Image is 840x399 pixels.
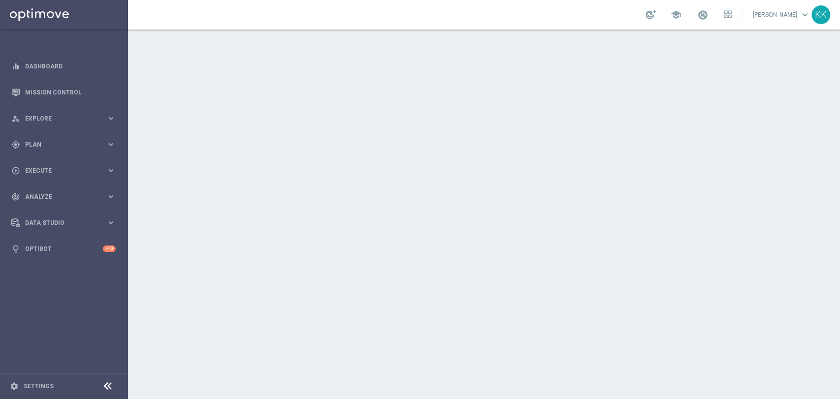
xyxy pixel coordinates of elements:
[25,168,106,174] span: Execute
[11,114,106,123] div: Explore
[752,7,811,22] a: [PERSON_NAME]keyboard_arrow_down
[11,140,106,149] div: Plan
[106,140,116,149] i: keyboard_arrow_right
[24,383,54,389] a: Settings
[11,192,106,201] div: Analyze
[11,192,20,201] i: track_changes
[671,9,682,20] span: school
[11,62,116,70] button: equalizer Dashboard
[11,245,20,253] i: lightbulb
[106,166,116,175] i: keyboard_arrow_right
[11,236,116,262] div: Optibot
[11,219,116,227] button: Data Studio keyboard_arrow_right
[811,5,830,24] div: KK
[11,166,106,175] div: Execute
[25,194,106,200] span: Analyze
[800,9,810,20] span: keyboard_arrow_down
[25,220,106,226] span: Data Studio
[25,116,106,122] span: Explore
[11,53,116,79] div: Dashboard
[10,382,19,391] i: settings
[106,114,116,123] i: keyboard_arrow_right
[25,142,106,148] span: Plan
[11,141,116,149] button: gps_fixed Plan keyboard_arrow_right
[11,166,20,175] i: play_circle_outline
[106,192,116,201] i: keyboard_arrow_right
[11,193,116,201] button: track_changes Analyze keyboard_arrow_right
[11,167,116,175] button: play_circle_outline Execute keyboard_arrow_right
[11,218,106,227] div: Data Studio
[11,79,116,105] div: Mission Control
[11,115,116,123] button: person_search Explore keyboard_arrow_right
[11,62,20,71] i: equalizer
[11,245,116,253] button: lightbulb Optibot +10
[11,114,20,123] i: person_search
[106,218,116,227] i: keyboard_arrow_right
[25,53,116,79] a: Dashboard
[25,79,116,105] a: Mission Control
[11,140,20,149] i: gps_fixed
[103,246,116,252] div: +10
[25,236,103,262] a: Optibot
[11,89,116,96] button: Mission Control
